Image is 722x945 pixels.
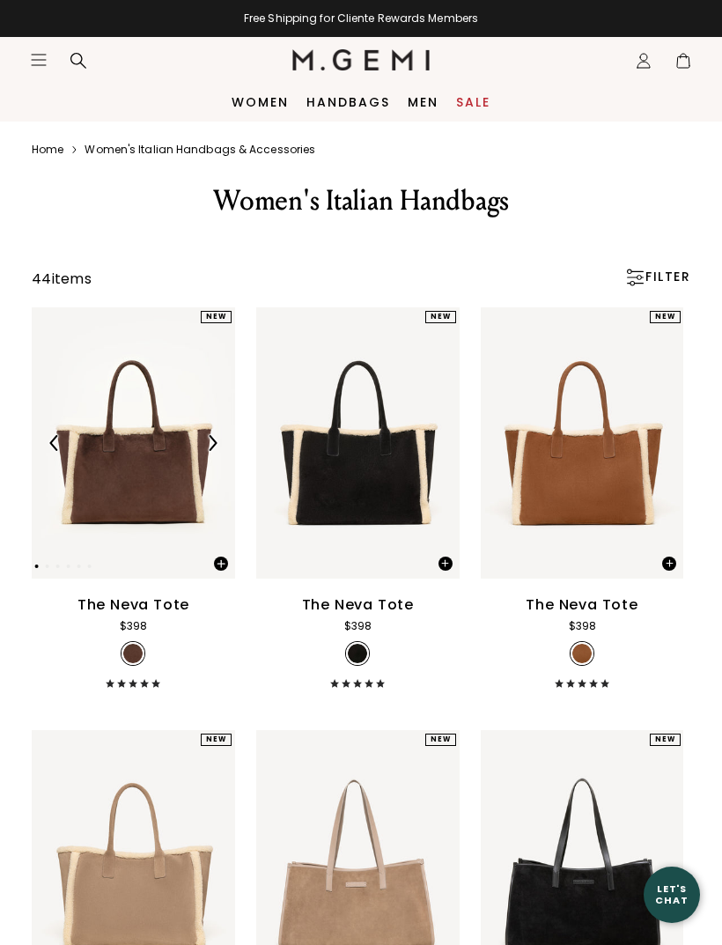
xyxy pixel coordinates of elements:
div: NEW [425,734,456,746]
img: Open filters [626,269,644,286]
a: Sale [456,95,490,109]
div: NEW [425,311,456,323]
div: NEW [201,311,232,323]
img: The Neva Tote [481,307,684,579]
a: Handbags [306,95,390,109]
div: The Neva Tote [77,594,189,616]
a: The Neva Tote$398 [481,307,684,688]
img: v_7402832166971_SWATCH_50x.jpg [348,644,367,663]
div: $398 [344,617,372,635]
img: v_7402832199739_SWATCH_50x.jpg [572,644,592,663]
div: NEW [650,734,681,746]
div: $398 [569,617,596,635]
img: Previous Arrow [47,435,63,451]
img: Next Arrow [204,435,220,451]
img: M.Gemi [292,49,431,70]
a: Previous ArrowNext ArrowThe Neva Tote$398 [32,307,235,688]
button: Open site menu [30,51,48,69]
div: NEW [650,311,681,323]
div: The Neva Tote [526,594,637,616]
a: The Neva Tote$398 [256,307,460,688]
div: Women's Italian Handbags [53,183,669,218]
div: $398 [120,617,147,635]
div: The Neva Tote [302,594,414,616]
div: NEW [201,734,232,746]
a: Men [408,95,438,109]
img: v_7282435555387_SWATCH_50x.jpg [123,644,143,663]
div: 44 items [32,269,92,290]
div: FILTER [624,269,690,286]
img: The Neva Tote [32,307,235,579]
div: Let's Chat [644,883,700,905]
img: The Neva Tote [256,307,460,579]
a: Women [232,95,289,109]
a: Home [32,143,63,157]
a: Women's italian handbags & accessories [85,143,315,157]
